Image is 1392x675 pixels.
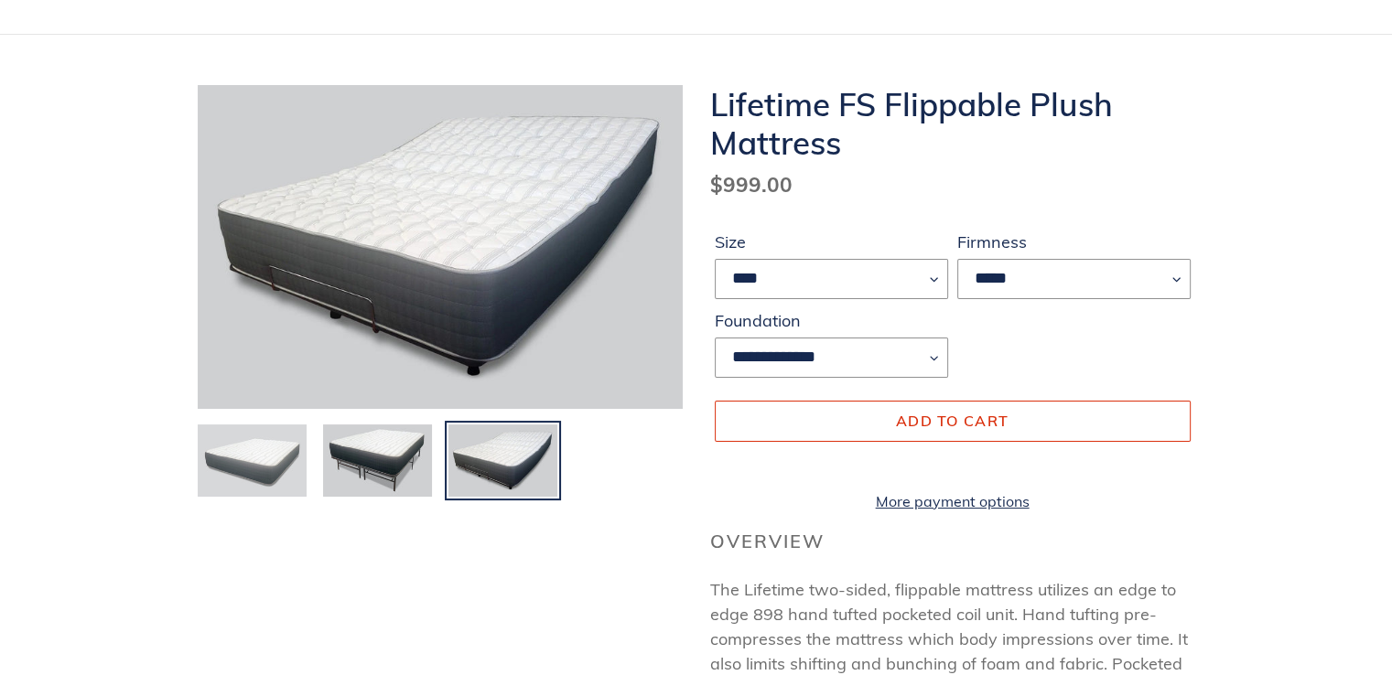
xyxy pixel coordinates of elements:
label: Size [715,230,948,254]
h1: Lifetime FS Flippable Plush Mattress [710,85,1195,162]
label: Foundation [715,308,948,333]
a: More payment options [715,490,1191,512]
label: Firmness [957,230,1191,254]
img: Load image into Gallery viewer, Lifetime FS Flippable Plush Mattress [196,423,308,499]
span: Add to cart [896,412,1009,430]
img: Load image into Gallery viewer, Lifetime FS Flippable Plush Mattress [447,423,559,499]
span: $999.00 [710,171,793,198]
h2: Overview [710,530,1195,552]
button: Add to cart [715,401,1191,441]
img: Load image into Gallery viewer, Lifetime FS Flippable Plush Mattress [321,423,434,499]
